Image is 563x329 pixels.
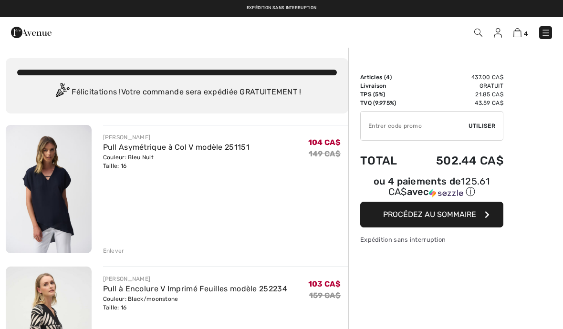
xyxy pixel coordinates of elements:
img: Menu [541,28,551,38]
span: 104 CA$ [308,138,341,147]
div: [PERSON_NAME] [103,275,287,283]
img: Congratulation2.svg [52,83,72,102]
td: 502.44 CA$ [411,144,503,177]
img: Sezzle [429,189,463,197]
img: Panier d'achat [513,28,521,37]
td: Livraison [360,82,411,90]
s: 149 CA$ [309,149,341,158]
a: Pull Asymétrique à Col V modèle 251151 [103,143,250,152]
span: 4 [386,74,390,81]
td: Total [360,144,411,177]
a: 1ère Avenue [11,27,52,36]
td: Gratuit [411,82,503,90]
td: TPS (5%) [360,90,411,99]
span: 4 [524,30,528,37]
span: 103 CA$ [308,279,341,288]
td: 21.85 CA$ [411,90,503,99]
div: Expédition sans interruption [360,235,503,244]
img: Recherche [474,29,482,37]
a: Pull à Encolure V Imprimé Feuilles modèle 252234 [103,284,287,293]
td: 437.00 CA$ [411,73,503,82]
s: 159 CA$ [309,291,341,300]
td: Articles ( ) [360,73,411,82]
div: ou 4 paiements de avec [360,177,503,198]
button: Procédez au sommaire [360,202,503,227]
span: Procédez au sommaire [383,210,476,219]
div: Couleur: Black/moonstone Taille: 16 [103,295,287,312]
div: Enlever [103,247,125,255]
td: TVQ (9.975%) [360,99,411,107]
div: [PERSON_NAME] [103,133,250,142]
input: Code promo [361,112,469,140]
img: Mes infos [494,28,502,38]
img: Pull Asymétrique à Col V modèle 251151 [6,125,92,253]
span: Utiliser [469,122,495,130]
div: ou 4 paiements de125.61 CA$avecSezzle Cliquez pour en savoir plus sur Sezzle [360,177,503,202]
a: 4 [513,27,528,38]
div: Félicitations ! Votre commande sera expédiée GRATUITEMENT ! [17,83,337,102]
td: 43.59 CA$ [411,99,503,107]
img: 1ère Avenue [11,23,52,42]
div: Couleur: Bleu Nuit Taille: 16 [103,153,250,170]
span: 125.61 CA$ [388,175,490,197]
